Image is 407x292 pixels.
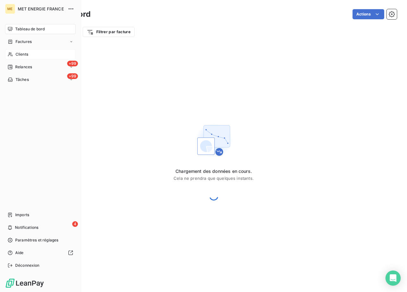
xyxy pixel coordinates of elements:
button: Actions [353,9,384,19]
span: Déconnexion [15,263,40,268]
span: Clients [16,52,28,57]
span: Paramètres et réglages [15,237,58,243]
span: Tableau de bord [15,26,45,32]
span: +99 [67,73,78,79]
div: ME [5,4,15,14]
div: Open Intercom Messenger [385,271,401,286]
span: Relances [15,64,32,70]
span: MET ENERGIE FRANCE [18,6,64,11]
img: First time [194,120,234,161]
span: Notifications [15,225,38,230]
span: Imports [15,212,29,218]
span: Cela ne prendra que quelques instants. [174,176,254,181]
span: Factures [16,39,32,45]
span: +99 [67,61,78,66]
span: Tâches [16,77,29,82]
img: Logo LeanPay [5,278,44,288]
span: Aide [15,250,24,256]
span: Chargement des données en cours. [174,168,254,174]
button: Filtrer par facture [83,27,135,37]
span: 4 [72,221,78,227]
a: Aide [5,248,76,258]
